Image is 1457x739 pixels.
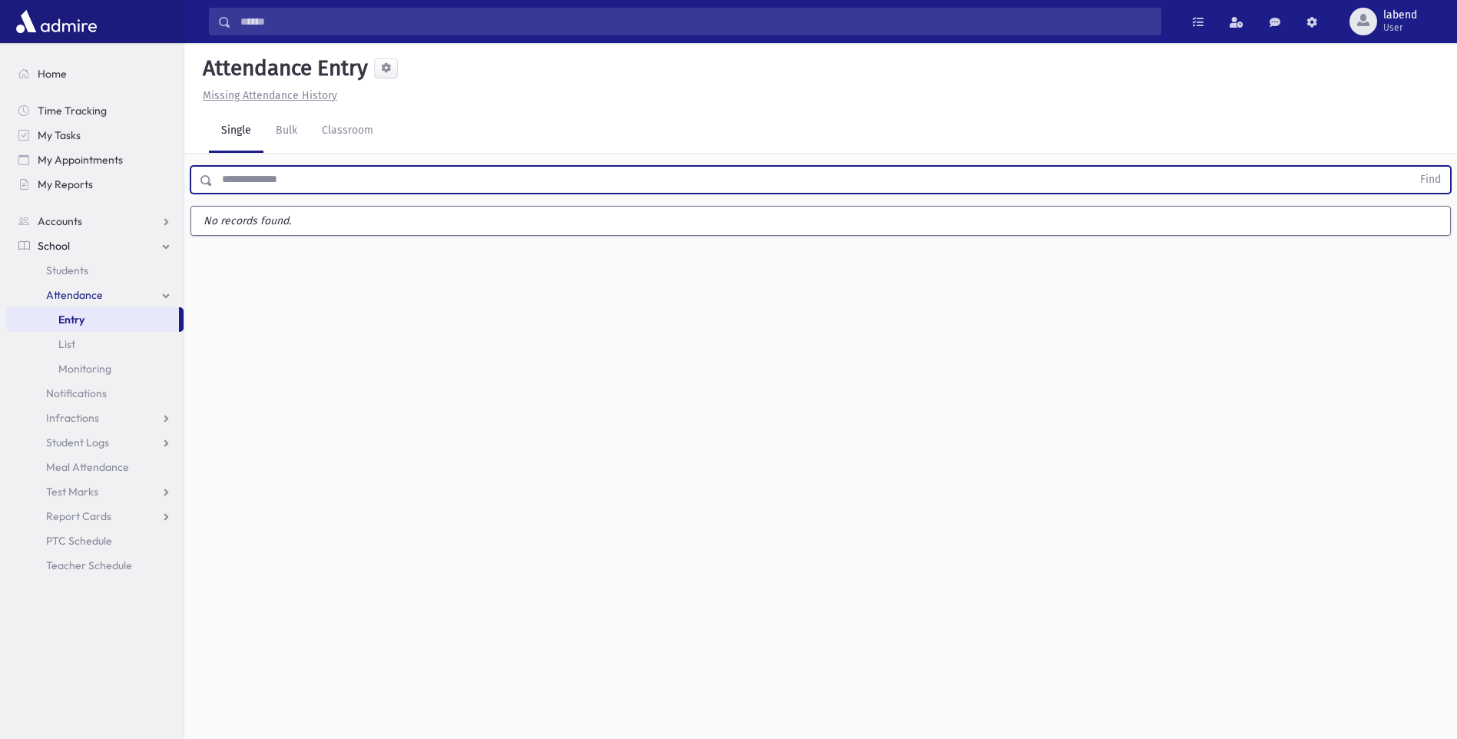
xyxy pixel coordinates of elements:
[38,104,107,118] span: Time Tracking
[6,123,184,147] a: My Tasks
[197,55,368,81] h5: Attendance Entry
[6,172,184,197] a: My Reports
[46,436,109,449] span: Student Logs
[6,209,184,234] a: Accounts
[38,214,82,228] span: Accounts
[6,553,184,578] a: Teacher Schedule
[6,430,184,455] a: Student Logs
[1383,22,1417,34] span: User
[46,509,111,523] span: Report Cards
[310,110,386,153] a: Classroom
[46,263,88,277] span: Students
[6,61,184,86] a: Home
[6,234,184,258] a: School
[6,147,184,172] a: My Appointments
[231,8,1161,35] input: Search
[6,356,184,381] a: Monitoring
[6,283,184,307] a: Attendance
[46,534,112,548] span: PTC Schedule
[46,411,99,425] span: Infractions
[46,460,129,474] span: Meal Attendance
[6,455,184,479] a: Meal Attendance
[46,485,98,499] span: Test Marks
[197,89,337,102] a: Missing Attendance History
[191,207,1450,235] label: No records found.
[58,362,111,376] span: Monitoring
[6,307,179,332] a: Entry
[38,177,93,191] span: My Reports
[58,313,84,326] span: Entry
[1411,167,1450,193] button: Find
[6,381,184,406] a: Notifications
[6,332,184,356] a: List
[1383,9,1417,22] span: labend
[6,258,184,283] a: Students
[6,98,184,123] a: Time Tracking
[263,110,310,153] a: Bulk
[46,558,132,572] span: Teacher Schedule
[12,6,101,37] img: AdmirePro
[38,67,67,81] span: Home
[46,386,107,400] span: Notifications
[6,504,184,529] a: Report Cards
[6,529,184,553] a: PTC Schedule
[46,288,103,302] span: Attendance
[203,89,337,102] u: Missing Attendance History
[6,406,184,430] a: Infractions
[38,239,70,253] span: School
[209,110,263,153] a: Single
[58,337,75,351] span: List
[6,479,184,504] a: Test Marks
[38,153,123,167] span: My Appointments
[38,128,81,142] span: My Tasks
